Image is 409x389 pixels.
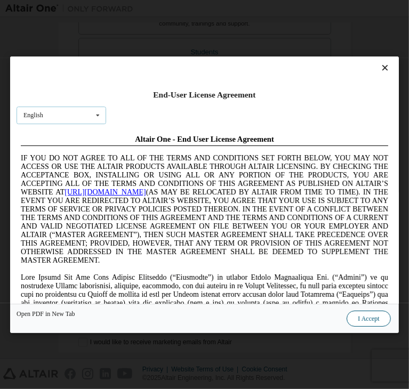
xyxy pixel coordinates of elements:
span: Altair One - End User License Agreement [118,4,258,13]
a: [URL][DOMAIN_NAME] [48,58,129,66]
div: English [23,112,43,118]
span: Lore Ipsumd Sit Ame Cons Adipisc Elitseddo (“Eiusmodte”) in utlabor Etdolo Magnaaliqua Eni. (“Adm... [4,143,372,253]
span: IF YOU DO NOT AGREE TO ALL OF THE TERMS AND CONDITIONS SET FORTH BELOW, YOU MAY NOT ACCESS OR USE... [4,23,372,134]
button: I Accept [347,311,391,327]
div: End-User License Agreement [17,90,392,100]
a: Open PDF in New Tab [17,311,75,317]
